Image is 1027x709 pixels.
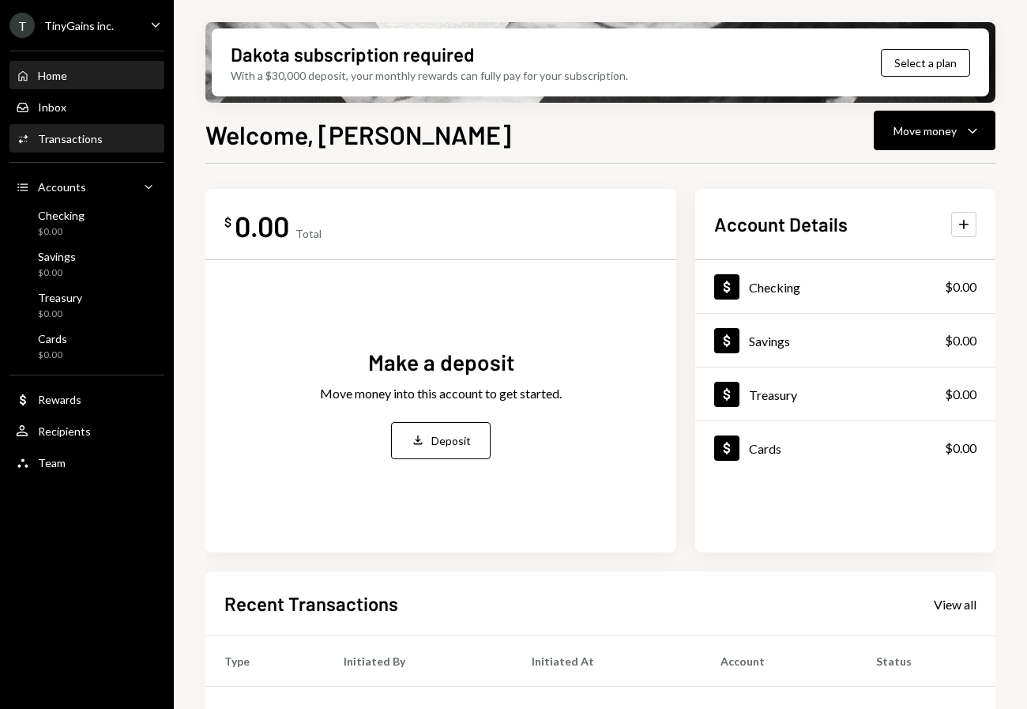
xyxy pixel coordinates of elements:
[893,123,957,139] div: Move money
[38,100,66,114] div: Inbox
[513,636,702,687] th: Initiated At
[38,291,82,304] div: Treasury
[38,266,76,280] div: $0.00
[9,13,35,38] div: T
[38,225,85,239] div: $0.00
[320,384,562,403] div: Move money into this account to get started.
[368,347,514,378] div: Make a deposit
[9,92,164,121] a: Inbox
[38,209,85,222] div: Checking
[874,111,995,150] button: Move money
[9,385,164,413] a: Rewards
[205,636,325,687] th: Type
[325,636,513,687] th: Initiated By
[295,227,322,240] div: Total
[38,250,76,263] div: Savings
[9,124,164,153] a: Transactions
[224,590,398,617] h2: Recent Transactions
[38,69,67,82] div: Home
[224,214,231,230] div: $
[881,49,970,77] button: Select a plan
[231,41,474,67] div: Dakota subscription required
[945,385,976,404] div: $0.00
[431,432,471,449] div: Deposit
[695,421,995,474] a: Cards$0.00
[231,67,628,84] div: With a $30,000 deposit, your monthly rewards can fully pay for your subscription.
[38,349,67,362] div: $0.00
[9,448,164,477] a: Team
[934,597,976,613] div: View all
[38,180,86,194] div: Accounts
[857,636,996,687] th: Status
[9,286,164,324] a: Treasury$0.00
[9,245,164,283] a: Savings$0.00
[9,204,164,242] a: Checking$0.00
[235,208,289,243] div: 0.00
[38,307,82,321] div: $0.00
[695,260,995,313] a: Checking$0.00
[749,280,800,295] div: Checking
[9,417,164,445] a: Recipients
[749,441,781,456] div: Cards
[934,595,976,613] a: View all
[945,439,976,458] div: $0.00
[945,331,976,350] div: $0.00
[38,393,81,406] div: Rewards
[702,636,856,687] th: Account
[749,387,797,402] div: Treasury
[9,327,164,365] a: Cards$0.00
[205,119,511,150] h1: Welcome, [PERSON_NAME]
[9,61,164,89] a: Home
[38,132,103,145] div: Transactions
[714,211,848,237] h2: Account Details
[945,277,976,296] div: $0.00
[695,314,995,367] a: Savings$0.00
[38,456,66,470] div: Team
[38,424,91,438] div: Recipients
[695,368,995,420] a: Treasury$0.00
[391,422,491,459] button: Deposit
[38,332,67,345] div: Cards
[44,19,114,32] div: TinyGains inc.
[9,172,164,201] a: Accounts
[749,334,790,349] div: Savings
